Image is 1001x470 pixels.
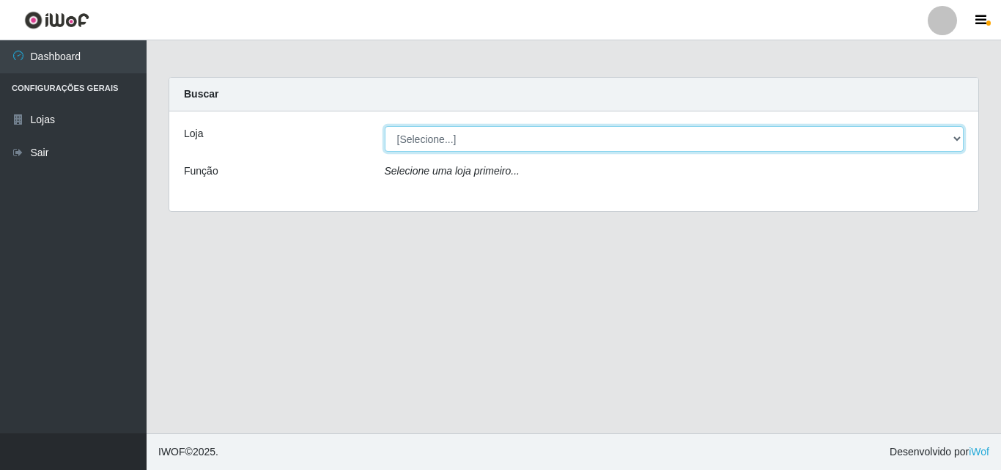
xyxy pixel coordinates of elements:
[184,164,218,179] label: Função
[184,126,203,142] label: Loja
[184,88,218,100] strong: Buscar
[24,11,89,29] img: CoreUI Logo
[969,446,989,458] a: iWof
[890,444,989,460] span: Desenvolvido por
[158,444,218,460] span: © 2025 .
[385,165,520,177] i: Selecione uma loja primeiro...
[158,446,185,458] span: IWOF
